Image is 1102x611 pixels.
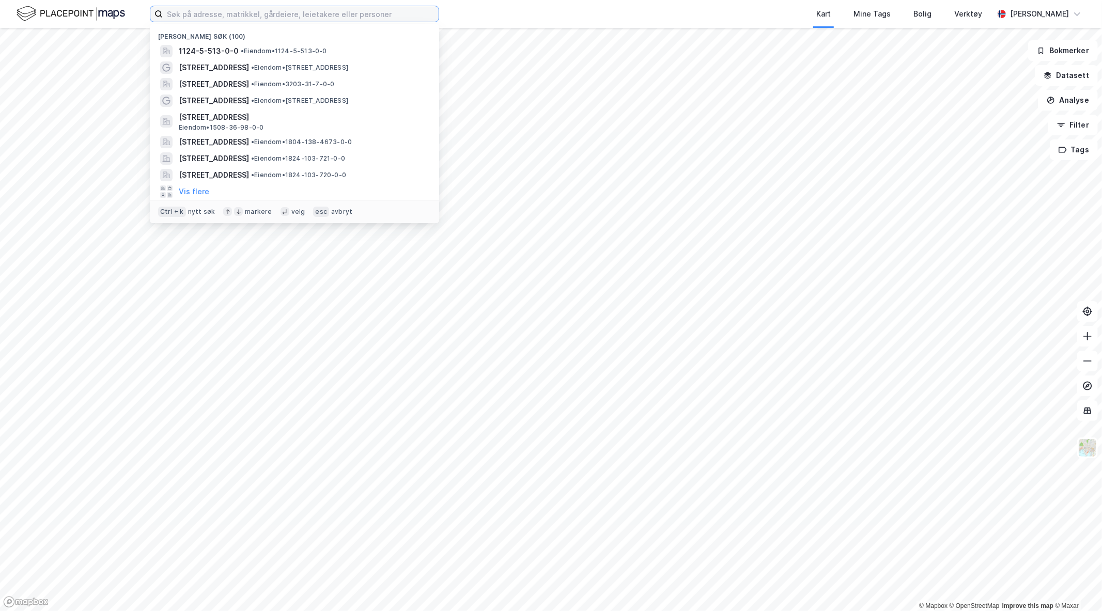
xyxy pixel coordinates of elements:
span: Eiendom • 1824-103-720-0-0 [251,171,346,179]
img: Z [1078,438,1097,458]
span: • [251,171,254,179]
span: Eiendom • 1124-5-513-0-0 [241,47,327,55]
span: [STREET_ADDRESS] [179,61,249,74]
span: • [251,138,254,146]
a: Mapbox [919,602,948,609]
span: • [251,64,254,71]
div: esc [313,207,329,217]
div: Kontrollprogram for chat [1050,561,1102,611]
button: Analyse [1038,90,1098,111]
span: [STREET_ADDRESS] [179,78,249,90]
div: markere [245,208,272,216]
span: [STREET_ADDRESS] [179,111,427,123]
span: • [241,47,244,55]
span: Eiendom • 1824-103-721-0-0 [251,154,345,163]
img: logo.f888ab2527a4732fd821a326f86c7f29.svg [17,5,125,23]
button: Tags [1050,139,1098,160]
span: [STREET_ADDRESS] [179,152,249,165]
div: Verktøy [954,8,982,20]
span: Eiendom • 1508-36-98-0-0 [179,123,263,132]
a: OpenStreetMap [950,602,1000,609]
span: [STREET_ADDRESS] [179,95,249,107]
div: velg [291,208,305,216]
div: Kart [816,8,831,20]
span: 1124-5-513-0-0 [179,45,239,57]
span: • [251,80,254,88]
span: Eiendom • [STREET_ADDRESS] [251,97,348,105]
iframe: Chat Widget [1050,561,1102,611]
button: Bokmerker [1028,40,1098,61]
div: [PERSON_NAME] [1010,8,1069,20]
button: Datasett [1035,65,1098,86]
button: Vis flere [179,185,209,198]
a: Mapbox homepage [3,596,49,608]
a: Improve this map [1002,602,1053,609]
span: • [251,97,254,104]
span: • [251,154,254,162]
div: Bolig [913,8,932,20]
div: nytt søk [188,208,215,216]
input: Søk på adresse, matrikkel, gårdeiere, leietakere eller personer [163,6,439,22]
div: avbryt [331,208,352,216]
span: [STREET_ADDRESS] [179,136,249,148]
div: [PERSON_NAME] søk (100) [150,24,439,43]
span: Eiendom • 1804-138-4673-0-0 [251,138,352,146]
span: [STREET_ADDRESS] [179,169,249,181]
div: Mine Tags [853,8,891,20]
span: Eiendom • 3203-31-7-0-0 [251,80,334,88]
div: Ctrl + k [158,207,186,217]
button: Filter [1048,115,1098,135]
span: Eiendom • [STREET_ADDRESS] [251,64,348,72]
